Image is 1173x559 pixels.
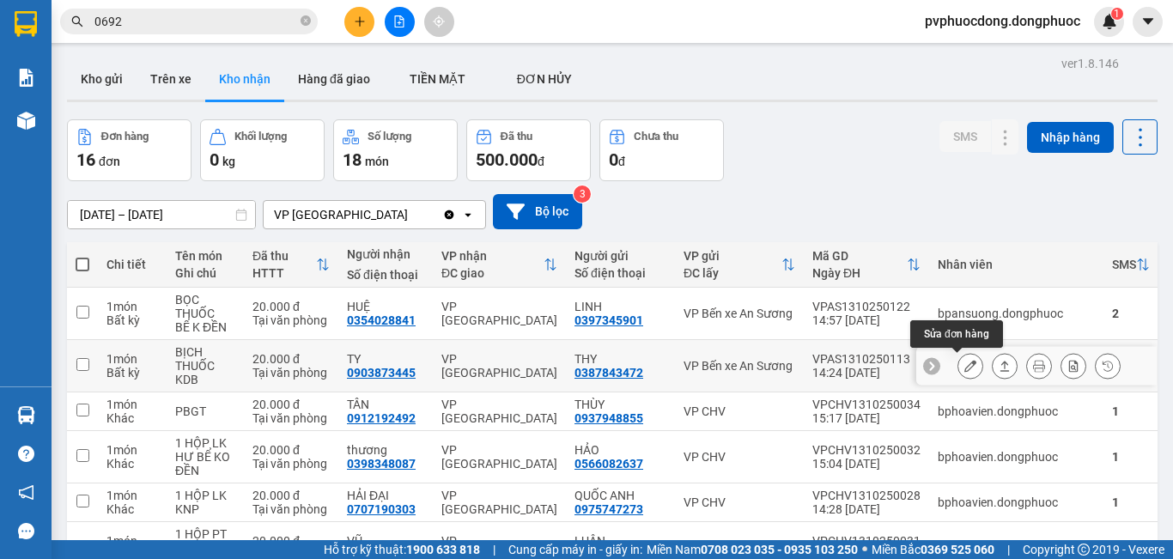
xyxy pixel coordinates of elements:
[433,242,566,288] th: Toggle SortBy
[684,359,795,373] div: VP Bến xe An Sương
[175,249,235,263] div: Tên món
[812,398,921,411] div: VPCHV1310250034
[939,121,991,152] button: SMS
[252,249,316,263] div: Đã thu
[441,398,557,425] div: VP [GEOGRAPHIC_DATA]
[476,149,538,170] span: 500.000
[406,543,480,556] strong: 1900 633 818
[76,149,95,170] span: 16
[106,300,158,313] div: 1 món
[1112,258,1136,271] div: SMS
[938,450,1095,464] div: bphoavien.dongphuoc
[684,450,795,464] div: VP CHV
[812,502,921,516] div: 14:28 [DATE]
[205,58,284,100] button: Kho nhận
[252,300,330,313] div: 20.000 đ
[5,125,105,135] span: In ngày:
[5,111,180,121] span: [PERSON_NAME]:
[1114,8,1120,20] span: 1
[137,58,205,100] button: Trên xe
[957,353,983,379] div: Sửa đơn hàng
[347,398,424,411] div: TÂN
[812,352,921,366] div: VPAS1310250113
[252,534,330,548] div: 20.000 đ
[347,411,416,425] div: 0912192492
[574,366,643,380] div: 0387843472
[910,320,1003,348] div: Sửa đơn hàng
[424,7,454,37] button: aim
[67,58,137,100] button: Kho gửi
[252,457,330,471] div: Tại văn phòng
[938,495,1095,509] div: bphoavien.dongphuoc
[106,489,158,502] div: 1 món
[812,249,907,263] div: Mã GD
[574,300,666,313] div: LINH
[106,502,158,516] div: Khác
[410,72,465,86] span: TIỀN MẶT
[101,131,149,143] div: Đơn hàng
[17,69,35,87] img: solution-icon
[106,313,158,327] div: Bất kỳ
[812,457,921,471] div: 15:04 [DATE]
[252,313,330,327] div: Tại văn phòng
[333,119,458,181] button: Số lượng18món
[347,313,416,327] div: 0354028841
[634,131,678,143] div: Chưa thu
[274,206,408,223] div: VP [GEOGRAPHIC_DATA]
[441,489,557,516] div: VP [GEOGRAPHIC_DATA]
[175,436,235,450] div: 1 HỘP LK
[574,443,666,457] div: HẢO
[1078,544,1090,556] span: copyright
[812,266,907,280] div: Ngày ĐH
[175,266,235,280] div: Ghi chú
[872,540,994,559] span: Miền Bắc
[347,247,424,261] div: Người nhận
[252,443,330,457] div: 20.000 đ
[574,411,643,425] div: 0937948855
[252,411,330,425] div: Tại văn phòng
[675,242,804,288] th: Toggle SortBy
[684,266,781,280] div: ĐC lấy
[574,398,666,411] div: THÙY
[136,76,210,87] span: Hotline: 19001152
[441,300,557,327] div: VP [GEOGRAPHIC_DATA]
[46,93,210,106] span: -----------------------------------------
[347,300,424,313] div: HUỆ
[1112,495,1150,509] div: 1
[175,450,235,477] div: HƯ BỂ KO ĐỀN
[252,398,330,411] div: 20.000 đ
[618,155,625,168] span: đ
[441,443,557,471] div: VP [GEOGRAPHIC_DATA]
[938,404,1095,418] div: bphoavien.dongphuoc
[574,352,666,366] div: THY
[1133,7,1163,37] button: caret-down
[347,489,424,502] div: HẢI ĐẠI
[812,443,921,457] div: VPCHV1310250032
[812,300,921,313] div: VPAS1310250122
[442,208,456,222] svg: Clear value
[1102,14,1117,29] img: icon-new-feature
[15,11,37,37] img: logo-vxr
[812,411,921,425] div: 15:17 [DATE]
[385,7,415,37] button: file-add
[493,194,582,229] button: Bộ lọc
[684,249,781,263] div: VP gửi
[517,72,572,86] span: ĐƠN HỦY
[441,249,544,263] div: VP nhận
[200,119,325,181] button: Khối lượng0kg
[234,131,287,143] div: Khối lượng
[921,543,994,556] strong: 0369 525 060
[368,131,411,143] div: Số lượng
[574,489,666,502] div: QUỐC ANH
[106,534,158,548] div: 1 món
[365,155,389,168] span: món
[684,307,795,320] div: VP Bến xe An Sương
[1112,450,1150,464] div: 1
[71,15,83,27] span: search
[1140,14,1156,29] span: caret-down
[99,155,120,168] span: đơn
[1007,540,1010,559] span: |
[684,404,795,418] div: VP CHV
[175,320,235,334] div: BỂ K ĐỀN
[18,484,34,501] span: notification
